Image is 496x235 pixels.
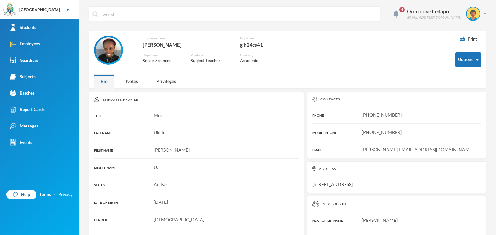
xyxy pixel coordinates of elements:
[143,53,181,58] div: Department
[467,7,480,20] img: STUDENT
[154,130,166,135] span: Ukulu
[19,7,60,13] div: [GEOGRAPHIC_DATA]
[58,192,73,198] a: Privacy
[154,112,162,118] span: Mrs
[312,201,481,207] div: Next of Kin
[119,74,145,88] div: Notes
[399,7,405,12] span: 4
[6,190,36,200] a: Help
[10,73,36,80] div: Subjects
[10,90,35,97] div: Batches
[154,164,158,170] span: U.
[10,123,38,129] div: Messages
[455,36,481,43] button: Print
[154,147,190,153] span: [PERSON_NAME]
[455,52,481,67] button: Options
[240,58,268,64] div: Academic
[362,129,402,135] span: [PHONE_NUMBER]
[10,106,45,113] div: Report Cards
[143,36,230,41] div: Employee name
[143,41,230,49] div: [PERSON_NAME]
[154,199,168,205] span: [DATE]
[4,4,16,16] img: logo
[154,182,167,187] span: Active
[150,74,183,88] div: Privileges
[10,41,40,47] div: Employees
[191,53,230,58] div: Position
[54,192,56,198] div: ·
[312,97,481,102] div: Contacts
[312,166,481,171] div: Address
[362,217,398,223] span: [PERSON_NAME]
[407,7,461,15] div: Orimoloye Ifedapo
[307,161,486,193] div: [STREET_ADDRESS]
[362,147,473,152] span: [PERSON_NAME][EMAIL_ADDRESS][DOMAIN_NAME]
[94,74,114,88] div: Bio
[143,58,181,64] div: Senior Sciences
[10,57,39,64] div: Guardians
[407,15,461,20] div: [EMAIL_ADDRESS][DOMAIN_NAME]
[10,139,32,146] div: Events
[191,58,230,64] div: Subject Teacher
[102,7,377,21] input: Search
[240,36,288,41] div: Employee no.
[154,217,204,222] span: [DEMOGRAPHIC_DATA]
[10,24,36,31] div: Students
[362,112,402,117] span: [PHONE_NUMBER]
[240,53,268,58] div: Category
[96,37,121,63] img: EMPLOYEE
[39,192,51,198] a: Terms
[92,11,98,17] img: search
[240,41,288,49] div: glh24cs41
[94,97,299,102] div: Employee Profile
